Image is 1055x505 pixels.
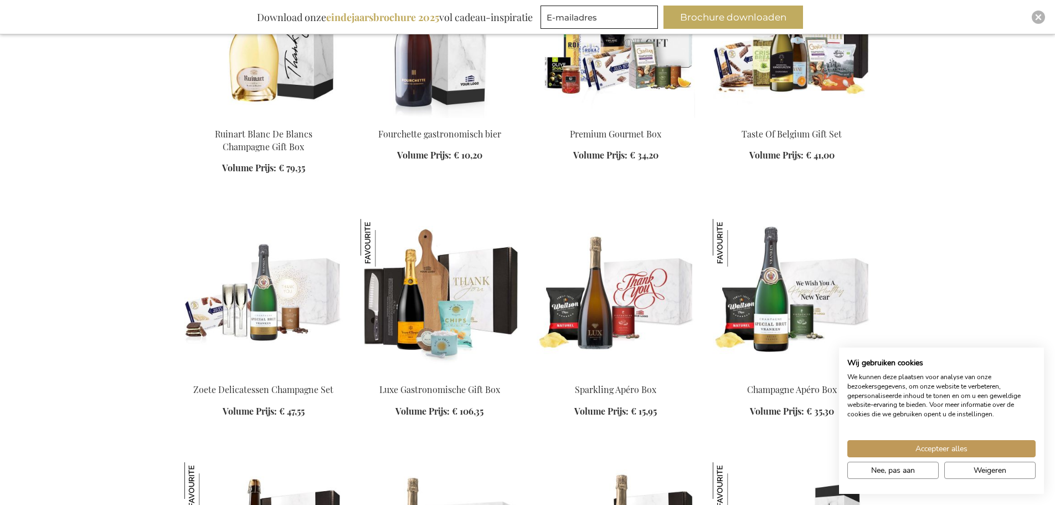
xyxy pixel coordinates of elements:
a: Volume Prijs: € 35,30 [750,405,834,418]
a: Champagne Apéro Box Champagne Apéro Box [713,370,871,380]
span: Accepteer alles [915,443,967,455]
form: marketing offers and promotions [541,6,661,32]
a: Premium Gourmet Box [537,114,695,124]
span: € 106,35 [452,405,483,417]
span: € 10,20 [454,149,482,161]
button: Brochure downloaden [663,6,803,29]
span: € 79,35 [279,162,305,174]
span: Volume Prijs: [750,405,804,417]
a: Fourchette beer 75 cl [361,114,519,124]
b: eindejaarsbrochure 2025 [326,11,439,24]
a: Sparkling Apero Box [537,370,695,380]
p: We kunnen deze plaatsen voor analyse van onze bezoekersgegevens, om onze website te verbeteren, g... [847,373,1036,419]
h2: Wij gebruiken cookies [847,358,1036,368]
a: Fourchette gastronomisch bier [378,128,501,140]
span: € 47,55 [279,405,305,417]
a: Sweet Delights Champagne Set [184,370,343,380]
div: Download onze vol cadeau-inspiratie [252,6,538,29]
span: Volume Prijs: [395,405,450,417]
a: Premium Gourmet Box [570,128,661,140]
img: Luxe Gastronomische Gift Box [361,219,408,267]
a: Champagne Apéro Box [747,384,837,395]
span: € 34,20 [630,149,658,161]
a: Volume Prijs: € 106,35 [395,405,483,418]
a: Taste Of Belgium Gift Set [742,128,842,140]
div: Close [1032,11,1045,24]
img: Champagne Apéro Box [713,219,760,267]
input: E-mailadres [541,6,658,29]
a: Volume Prijs: € 79,35 [222,162,305,175]
span: Nee, pas aan [871,465,915,476]
a: Volume Prijs: € 41,00 [749,149,835,162]
span: Volume Prijs: [573,149,627,161]
img: Champagne Apéro Box [713,219,871,374]
span: € 41,00 [806,149,835,161]
button: Pas cookie voorkeuren aan [847,462,939,479]
a: Volume Prijs: € 47,55 [223,405,305,418]
span: Volume Prijs: [222,162,276,174]
a: Luxe Gastronomische Gift Box [379,384,500,395]
span: Volume Prijs: [749,149,804,161]
img: Sweet Delights Champagne Set [184,219,343,374]
span: Volume Prijs: [223,405,277,417]
span: Weigeren [974,465,1006,476]
button: Accepteer alle cookies [847,440,1036,457]
img: Luxury Culinary Gift Box [361,219,519,374]
span: € 35,30 [806,405,834,417]
button: Alle cookies weigeren [944,462,1036,479]
img: Close [1035,14,1042,21]
img: Sparkling Apéro Box [537,219,695,374]
a: Volume Prijs: € 34,20 [573,149,658,162]
a: Volume Prijs: € 10,20 [397,149,482,162]
a: Luxury Culinary Gift Box Luxe Gastronomische Gift Box [361,370,519,380]
a: Ruinart Blanc De Blancs Champagne Gift Box [215,128,312,152]
a: Ruinart Blanc De Blancs Champagne Gift Box [184,114,343,124]
a: Taste Of Belgium Gift Set Taste Of Belgium Gift Set [713,114,871,124]
a: Zoete Delicatessen Champagne Set [193,384,333,395]
span: Volume Prijs: [397,149,451,161]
